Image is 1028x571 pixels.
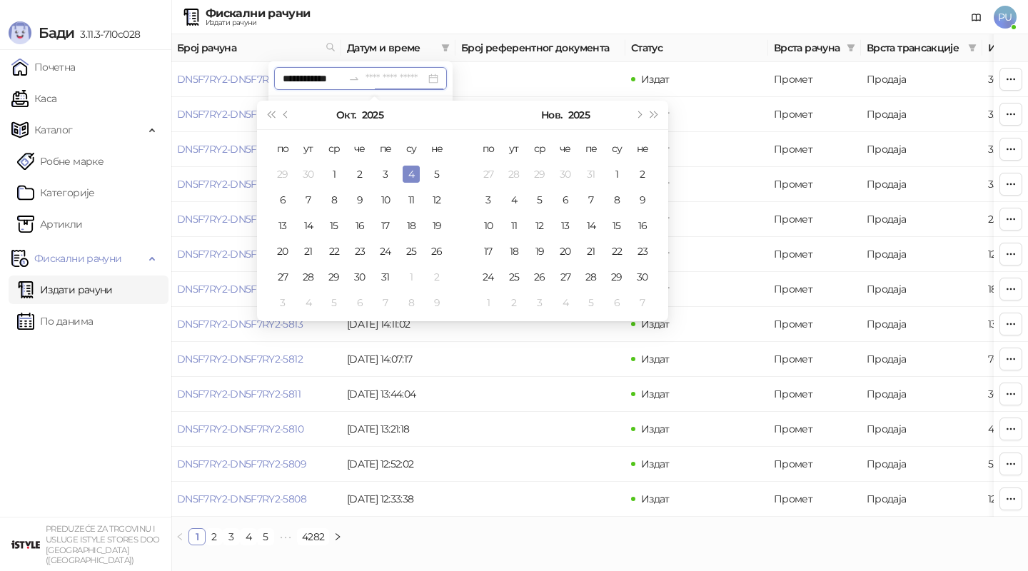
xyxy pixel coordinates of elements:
[296,213,321,238] td: 2025-10-14
[373,290,398,315] td: 2025-11-07
[578,264,604,290] td: 2025-11-28
[373,136,398,161] th: пе
[341,342,455,377] td: [DATE] 14:07:17
[441,44,450,52] span: filter
[531,166,548,183] div: 29
[351,243,368,260] div: 23
[296,161,321,187] td: 2025-09-30
[557,294,574,311] div: 4
[347,187,373,213] td: 2025-10-09
[965,37,979,59] span: filter
[274,191,291,208] div: 6
[398,213,424,238] td: 2025-10-18
[641,73,670,86] span: Издат
[861,377,982,412] td: Продаја
[263,101,278,129] button: Претходна година (Control + left)
[630,238,655,264] td: 2025-11-23
[527,264,553,290] td: 2025-11-26
[177,213,303,226] a: DN5F7RY2-DN5F7RY2-5816
[171,132,341,167] td: DN5F7RY2-DN5F7RY2-5818
[403,191,420,208] div: 11
[428,294,445,311] div: 9
[604,136,630,161] th: су
[270,238,296,264] td: 2025-10-20
[583,294,600,311] div: 5
[634,268,651,285] div: 30
[475,136,501,161] th: по
[505,191,523,208] div: 4
[630,161,655,187] td: 2025-11-02
[177,283,303,295] a: DN5F7RY2-DN5F7RY2-5814
[326,217,343,234] div: 15
[300,294,317,311] div: 4
[553,187,578,213] td: 2025-11-06
[501,161,527,187] td: 2025-10-28
[634,166,651,183] div: 2
[274,528,297,545] span: •••
[398,290,424,315] td: 2025-11-08
[847,44,855,52] span: filter
[321,264,347,290] td: 2025-10-29
[300,191,317,208] div: 7
[424,290,450,315] td: 2025-11-09
[641,213,670,226] span: Издат
[844,37,858,59] span: filter
[641,353,670,365] span: Издат
[398,187,424,213] td: 2025-10-11
[768,97,861,132] td: Промет
[994,6,1017,29] span: PU
[341,377,455,412] td: [DATE] 13:44:04
[321,136,347,161] th: ср
[527,161,553,187] td: 2025-10-29
[326,191,343,208] div: 8
[505,166,523,183] div: 28
[641,318,670,330] span: Издат
[641,178,670,191] span: Издат
[298,529,328,545] a: 4282
[634,191,651,208] div: 9
[438,37,453,59] span: filter
[475,187,501,213] td: 2025-11-03
[11,530,40,559] img: 64x64-companyLogo-77b92cf4-9946-4f36-9751-bf7bb5fd2c7d.png
[171,97,341,132] td: DN5F7RY2-DN5F7RY2-5819
[274,294,291,311] div: 3
[398,238,424,264] td: 2025-10-25
[630,136,655,161] th: не
[774,40,841,56] span: Врста рачуна
[171,34,341,62] th: Број рачуна
[583,268,600,285] div: 28
[270,290,296,315] td: 2025-11-03
[177,458,306,470] a: DN5F7RY2-DN5F7RY2-5809
[541,101,562,129] button: Изабери месец
[480,217,497,234] div: 10
[177,318,303,330] a: DN5F7RY2-DN5F7RY2-5813
[634,217,651,234] div: 16
[206,19,310,26] div: Издати рачуни
[578,136,604,161] th: пе
[583,166,600,183] div: 31
[296,136,321,161] th: ут
[240,528,257,545] li: 4
[274,243,291,260] div: 20
[428,217,445,234] div: 19
[17,178,95,207] a: Категорије
[641,248,670,261] span: Издат
[347,290,373,315] td: 2025-11-06
[403,166,420,183] div: 4
[362,101,383,129] button: Изабери годину
[861,342,982,377] td: Продаја
[553,238,578,264] td: 2025-11-20
[583,191,600,208] div: 7
[604,290,630,315] td: 2025-12-06
[403,217,420,234] div: 18
[11,84,56,113] a: Каса
[403,268,420,285] div: 1
[557,243,574,260] div: 20
[604,213,630,238] td: 2025-11-15
[455,34,625,62] th: Број референтног документа
[527,213,553,238] td: 2025-11-12
[326,294,343,311] div: 5
[501,264,527,290] td: 2025-11-25
[17,276,113,304] a: Издати рачуни
[34,244,121,273] span: Фискални рачуни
